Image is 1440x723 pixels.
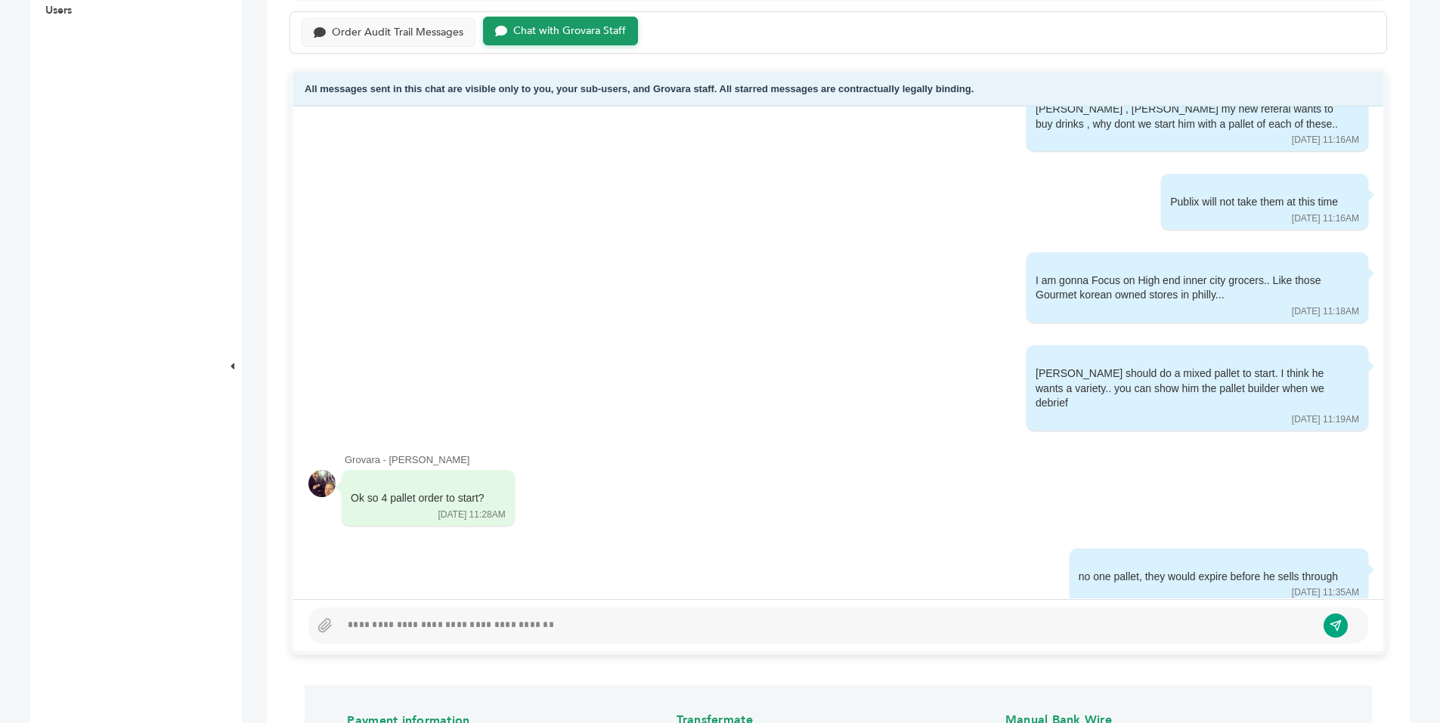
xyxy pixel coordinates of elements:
[332,26,463,39] div: Order Audit Trail Messages
[1292,134,1359,147] div: [DATE] 11:16AM
[1292,586,1359,599] div: [DATE] 11:35AM
[351,491,485,506] div: Ok so 4 pallet order to start?
[1079,570,1338,585] div: no one pallet, they would expire before he sells through
[513,25,626,38] div: Chat with Grovara Staff
[345,453,1368,467] div: Grovara - [PERSON_NAME]
[45,3,72,17] a: Users
[438,508,505,521] div: [DATE] 11:28AM
[1036,273,1338,303] div: I am gonna Focus on High end inner city grocers.. Like those Gourmet korean owned stores in phill...
[1036,102,1338,131] div: [PERSON_NAME] , [PERSON_NAME] my new referal wants to buy drinks , why dont we start him with a p...
[293,73,1383,107] div: All messages sent in this chat are visible only to you, your sub-users, and Grovara staff. All st...
[1036,366,1338,411] div: [PERSON_NAME] should do a mixed pallet to start. I think he wants a variety.. you can show him th...
[1292,212,1359,225] div: [DATE] 11:16AM
[1292,305,1359,318] div: [DATE] 11:18AM
[1170,195,1338,210] div: Publix will not take them at this time
[1292,413,1359,426] div: [DATE] 11:19AM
